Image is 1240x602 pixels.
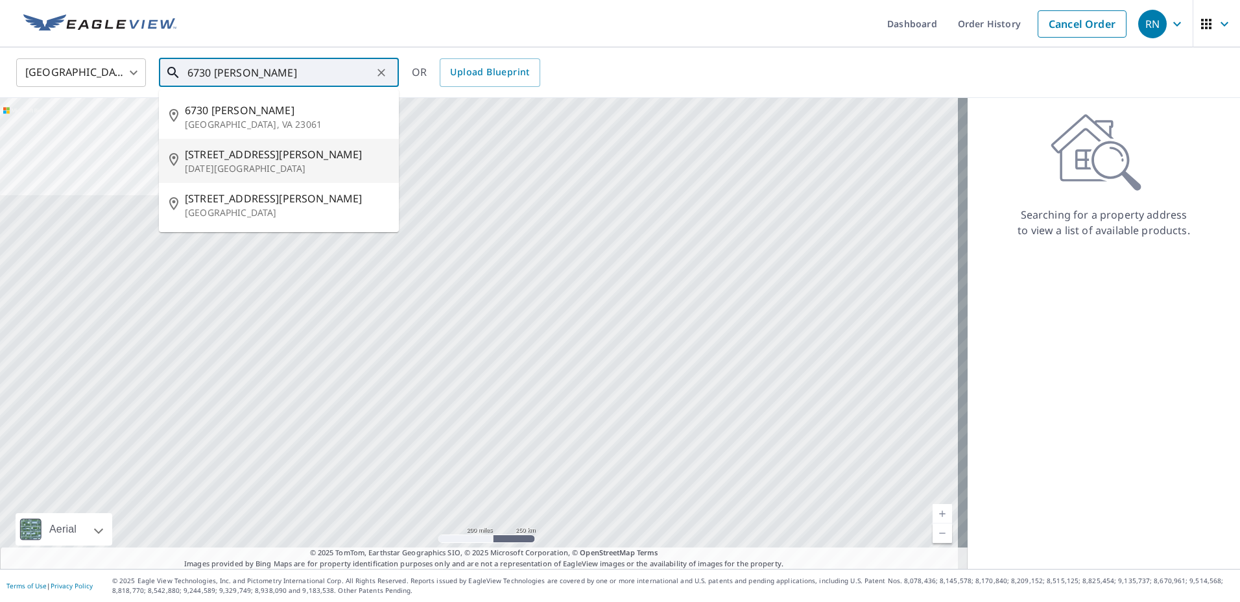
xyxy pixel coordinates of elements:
a: Current Level 5, Zoom Out [933,524,952,543]
div: Aerial [16,513,112,546]
a: Terms of Use [6,581,47,590]
a: Terms [637,548,658,557]
p: | [6,582,93,590]
span: [STREET_ADDRESS][PERSON_NAME] [185,191,388,206]
a: Upload Blueprint [440,58,540,87]
img: EV Logo [23,14,176,34]
div: OR [412,58,540,87]
span: © 2025 TomTom, Earthstar Geographics SIO, © 2025 Microsoft Corporation, © [310,548,658,559]
div: Aerial [45,513,80,546]
span: 6730 [PERSON_NAME] [185,102,388,118]
span: [STREET_ADDRESS][PERSON_NAME] [185,147,388,162]
a: Cancel Order [1038,10,1127,38]
p: © 2025 Eagle View Technologies, Inc. and Pictometry International Corp. All Rights Reserved. Repo... [112,576,1234,596]
a: Current Level 5, Zoom In [933,504,952,524]
div: [GEOGRAPHIC_DATA] [16,54,146,91]
div: RN [1138,10,1167,38]
p: Searching for a property address to view a list of available products. [1017,207,1191,238]
span: Upload Blueprint [450,64,529,80]
input: Search by address or latitude-longitude [187,54,372,91]
button: Clear [372,64,390,82]
a: Privacy Policy [51,581,93,590]
a: OpenStreetMap [580,548,634,557]
p: [GEOGRAPHIC_DATA], VA 23061 [185,118,388,131]
p: [GEOGRAPHIC_DATA] [185,206,388,219]
p: [DATE][GEOGRAPHIC_DATA] [185,162,388,175]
